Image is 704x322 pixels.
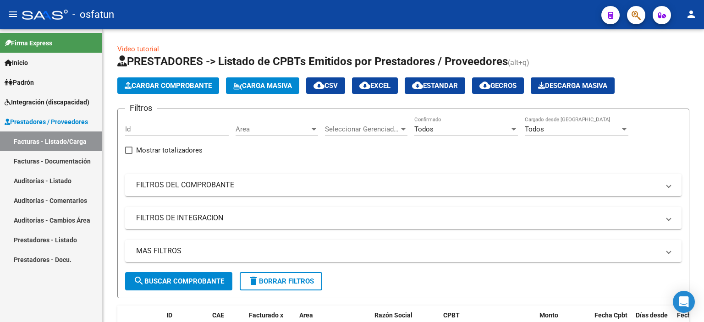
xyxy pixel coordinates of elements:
[248,277,314,285] span: Borrar Filtros
[226,77,299,94] button: Carga Masiva
[531,77,615,94] button: Descarga Masiva
[405,77,465,94] button: Estandar
[412,82,458,90] span: Estandar
[125,272,232,290] button: Buscar Comprobante
[125,240,682,262] mat-expansion-panel-header: MAS FILTROS
[359,80,370,91] mat-icon: cloud_download
[7,9,18,20] mat-icon: menu
[240,272,322,290] button: Borrar Filtros
[299,311,313,319] span: Area
[538,82,607,90] span: Descarga Masiva
[125,207,682,229] mat-expansion-panel-header: FILTROS DE INTEGRACION
[5,77,34,87] span: Padrón
[136,145,203,156] span: Mostrar totalizadores
[5,117,88,127] span: Prestadores / Proveedores
[5,58,28,68] span: Inicio
[479,82,517,90] span: Gecros
[313,82,338,90] span: CSV
[166,311,172,319] span: ID
[359,82,390,90] span: EXCEL
[136,180,660,190] mat-panel-title: FILTROS DEL COMPROBANTE
[125,102,157,115] h3: Filtros
[117,77,219,94] button: Cargar Comprobante
[212,311,224,319] span: CAE
[508,58,529,67] span: (alt+q)
[525,125,544,133] span: Todos
[539,311,558,319] span: Monto
[374,311,412,319] span: Razón Social
[117,55,508,68] span: PRESTADORES -> Listado de CPBTs Emitidos por Prestadores / Proveedores
[133,277,224,285] span: Buscar Comprobante
[5,38,52,48] span: Firma Express
[443,311,460,319] span: CPBT
[306,77,345,94] button: CSV
[313,80,324,91] mat-icon: cloud_download
[233,82,292,90] span: Carga Masiva
[479,80,490,91] mat-icon: cloud_download
[5,97,89,107] span: Integración (discapacidad)
[686,9,697,20] mat-icon: person
[414,125,434,133] span: Todos
[117,45,159,53] a: Video tutorial
[125,82,212,90] span: Cargar Comprobante
[125,174,682,196] mat-expansion-panel-header: FILTROS DEL COMPROBANTE
[133,275,144,286] mat-icon: search
[594,311,627,319] span: Fecha Cpbt
[236,125,310,133] span: Area
[673,291,695,313] div: Open Intercom Messenger
[531,77,615,94] app-download-masive: Descarga masiva de comprobantes (adjuntos)
[248,275,259,286] mat-icon: delete
[136,246,660,256] mat-panel-title: MAS FILTROS
[72,5,114,25] span: - osfatun
[136,213,660,223] mat-panel-title: FILTROS DE INTEGRACION
[352,77,398,94] button: EXCEL
[472,77,524,94] button: Gecros
[412,80,423,91] mat-icon: cloud_download
[325,125,399,133] span: Seleccionar Gerenciador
